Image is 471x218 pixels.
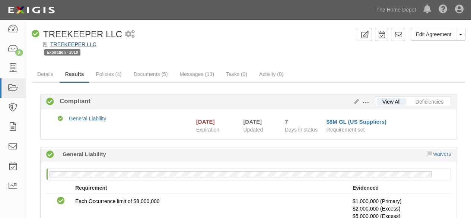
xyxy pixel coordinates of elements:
div: [DATE] [243,118,274,126]
a: Tasks (0) [220,67,253,82]
i: Compliant [46,98,54,106]
a: Documents (5) [128,67,174,82]
i: 1 scheduled workflow [125,31,135,38]
strong: Evidenced [353,185,379,191]
span: Expiration [196,126,238,133]
i: Compliant 7 days (since 09/12/2025) [46,151,54,159]
a: waivers [433,151,451,157]
strong: Requirement [75,185,107,191]
i: Help Center - Complianz [439,5,448,14]
a: Edit Agreement [411,28,456,41]
i: Compliant [57,197,65,205]
a: Policies (4) [90,67,127,82]
img: logo-5460c22ac91f19d4615b14bd174203de0afe785f0fc80cf4dbbc73dc1793850b.png [6,3,57,17]
span: Days in status [285,127,318,133]
a: $8M GL (US Suppliers) [326,119,386,125]
a: The Home Depot [372,2,420,17]
b: General Liability [63,150,106,158]
span: Requirement set [326,127,365,133]
div: 2 [15,49,23,56]
a: Activity (0) [254,67,289,82]
a: Deficiencies [410,98,449,105]
b: Compliant [54,97,90,106]
div: TREEKEEPER LLC [32,28,122,41]
span: Updated [243,127,263,133]
a: General Liability [69,116,106,121]
span: Expiration - 2018 [44,49,80,56]
a: TREEKEEPER LLC [50,41,96,47]
div: [DATE] [196,118,215,126]
a: Edit Results [351,99,359,105]
a: Results [60,67,90,83]
span: TREEKEEPER LLC [43,29,122,39]
a: Details [32,67,59,82]
div: Since 09/12/2025 [285,118,321,126]
i: Compliant [58,116,63,121]
a: Messages (13) [174,67,220,82]
i: Compliant [32,30,39,38]
span: Each Occurrence limit of $8,000,000 [75,198,159,204]
span: Policy #AEXL000000012-57623260 Insurer: Scottsdale Insurance Company [353,206,400,212]
a: View All [377,98,406,105]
